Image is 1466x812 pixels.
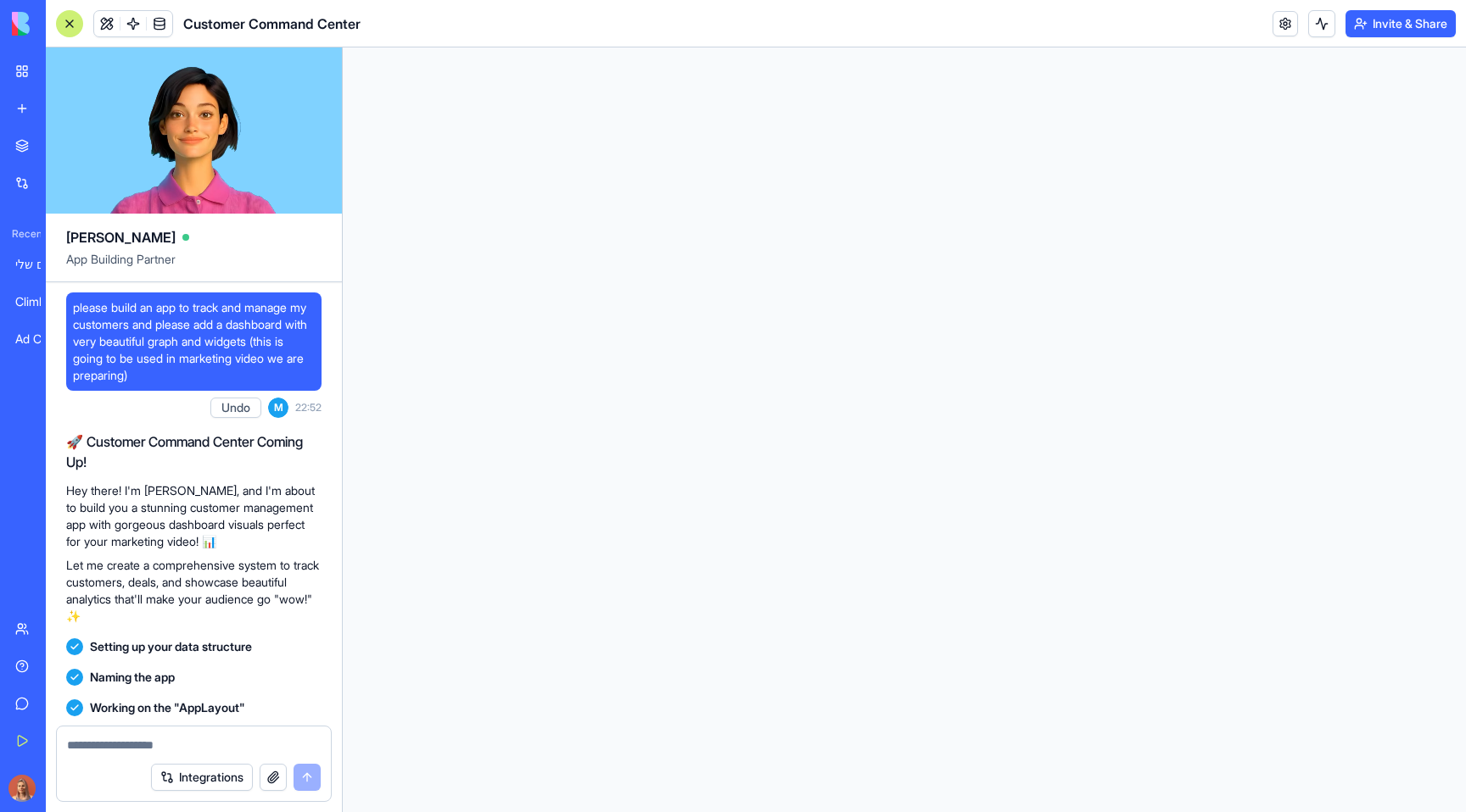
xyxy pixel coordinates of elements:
[15,256,63,273] div: ספר המתכונים שלי
[15,331,63,348] div: Ad Campaign Manager
[295,401,322,414] span: 22:52
[210,398,261,418] button: Undo
[66,227,176,247] span: [PERSON_NAME]
[8,775,36,802] img: Marina_gj5dtt.jpg
[5,285,73,319] a: ClimbCRM
[5,247,73,281] a: ספר המתכונים שלי
[15,293,63,310] div: ClimbCRM
[66,251,322,281] span: App Building Partner
[5,322,73,356] a: Ad Campaign Manager
[66,482,322,550] p: Hey there! I'm [PERSON_NAME], and I'm about to build you a stunning customer management app with ...
[268,398,288,418] span: M
[183,14,361,34] span: Customer Command Center
[90,699,245,716] span: Working on the "AppLayout"
[90,638,252,655] span: Setting up your data structure
[5,227,41,241] span: Recent
[66,557,322,625] p: Let me create a comprehensive system to track customers, deals, and showcase beautiful analytics ...
[90,669,175,686] span: Naming the app
[66,431,322,472] h2: 🚀 Customer Command Center Coming Up!
[1346,10,1456,37] button: Invite & Share
[12,12,117,36] img: logo
[73,299,315,384] span: please build an app to track and manage my customers and please add a dashboard with very beautif...
[151,764,253,791] button: Integrations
